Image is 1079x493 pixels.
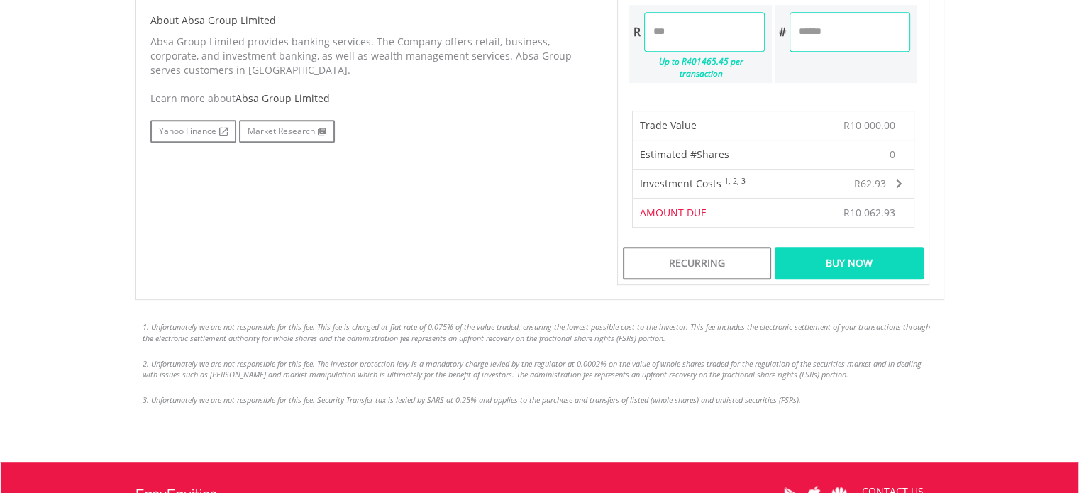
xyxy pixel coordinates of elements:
div: Recurring [623,247,771,279]
span: Estimated #Shares [640,148,729,161]
sup: 1, 2, 3 [724,176,746,186]
span: Absa Group Limited [236,92,330,105]
li: 2. Unfortunately we are not responsible for this fee. The investor protection levy is a mandatory... [143,358,937,380]
span: R10 000.00 [843,118,895,132]
li: 3. Unfortunately we are not responsible for this fee. Security Transfer tax is levied by SARS at ... [143,394,937,406]
span: R62.93 [854,177,886,190]
div: Learn more about [150,92,596,106]
span: AMOUNT DUE [640,206,707,219]
span: Investment Costs [640,177,721,190]
div: R [629,12,644,52]
p: Absa Group Limited provides banking services. The Company offers retail, business, corporate, and... [150,35,596,77]
div: Up to R401465.45 per transaction [629,52,765,83]
span: Trade Value [640,118,697,132]
span: 0 [890,148,895,162]
div: # [775,12,790,52]
span: R10 062.93 [843,206,895,219]
li: 1. Unfortunately we are not responsible for this fee. This fee is charged at flat rate of 0.075% ... [143,321,937,343]
a: Market Research [239,120,335,143]
h5: About Absa Group Limited [150,13,596,28]
a: Yahoo Finance [150,120,236,143]
div: Buy Now [775,247,923,279]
